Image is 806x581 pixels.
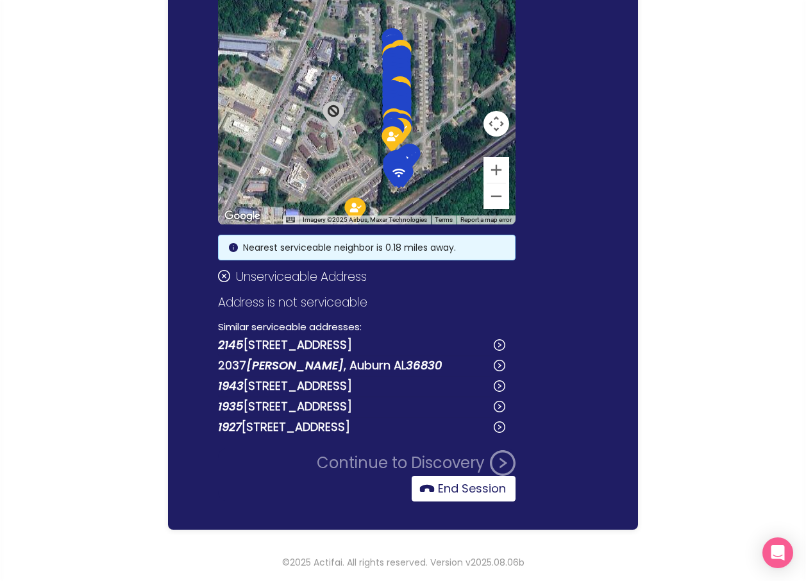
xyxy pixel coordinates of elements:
[460,216,512,223] a: Report a map error
[303,216,427,223] span: Imagery ©2025 Airbus, Maxar Technologies
[221,208,264,224] img: Google
[412,476,516,501] button: End Session
[483,183,509,209] button: Zoom out
[218,355,505,376] button: 2037[PERSON_NAME], Auburn AL36830
[218,294,367,311] span: Address is not serviceable
[483,111,509,137] button: Map camera controls
[218,319,516,335] p: Similar serviceable addresses:
[221,208,264,224] a: Open this area in Google Maps (opens a new window)
[218,270,230,282] span: close-circle
[229,243,238,252] span: info-circle
[218,396,505,417] button: 1935[STREET_ADDRESS]
[243,240,505,255] div: Nearest serviceable neighbor is 0.18 miles away.
[435,216,453,223] a: Terms
[483,157,509,183] button: Zoom in
[236,268,367,285] span: Unserviceable Address
[286,215,295,224] button: Keyboard shortcuts
[218,376,505,396] button: 1943[STREET_ADDRESS]
[762,537,793,568] div: Open Intercom Messenger
[218,335,505,355] button: 2145[STREET_ADDRESS]
[218,417,505,437] button: 1927[STREET_ADDRESS]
